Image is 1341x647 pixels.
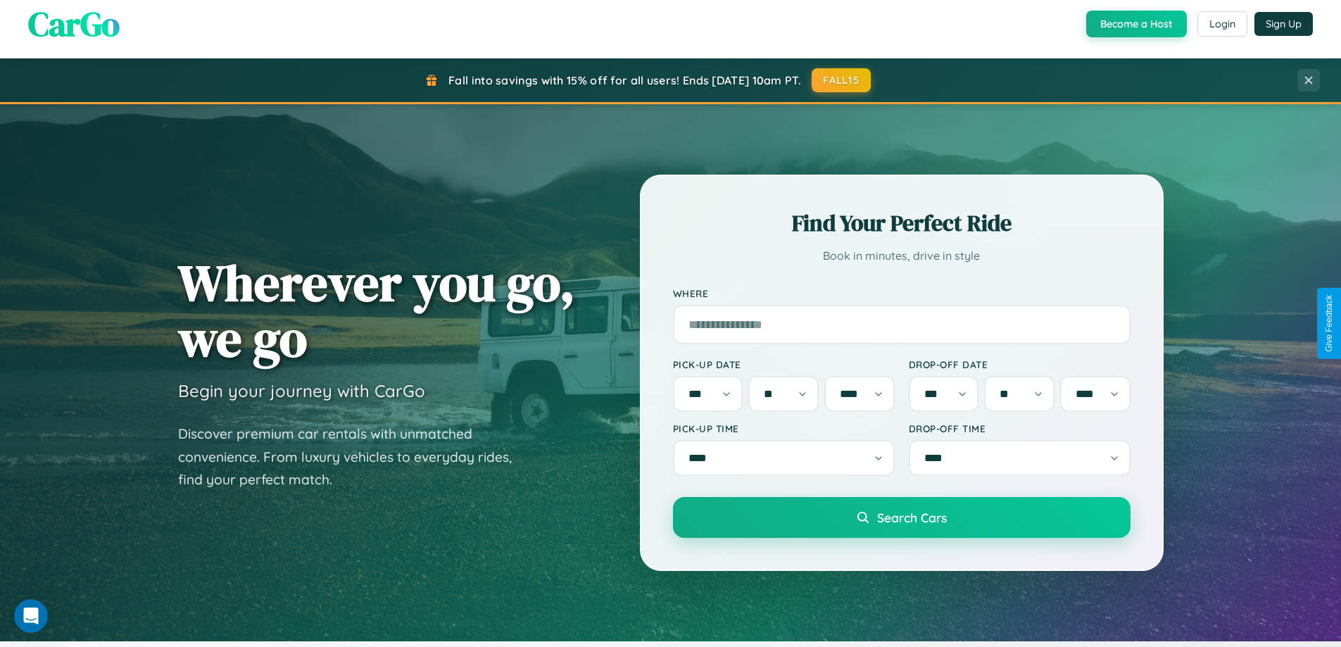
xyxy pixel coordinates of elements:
p: Discover premium car rentals with unmatched convenience. From luxury vehicles to everyday rides, ... [178,422,530,491]
label: Pick-up Time [673,422,895,434]
p: Book in minutes, drive in style [673,246,1131,266]
button: Search Cars [673,497,1131,538]
h3: Begin your journey with CarGo [178,380,425,401]
h1: Wherever you go, we go [178,255,575,366]
label: Where [673,287,1131,299]
button: Become a Host [1086,11,1187,37]
button: FALL15 [812,68,871,92]
span: Search Cars [877,510,947,525]
label: Pick-up Date [673,358,895,370]
iframe: Intercom live chat [14,599,48,633]
span: CarGo [28,1,120,47]
h2: Find Your Perfect Ride [673,208,1131,239]
div: Give Feedback [1324,295,1334,352]
label: Drop-off Date [909,358,1131,370]
span: Fall into savings with 15% off for all users! Ends [DATE] 10am PT. [448,73,801,87]
label: Drop-off Time [909,422,1131,434]
button: Sign Up [1254,12,1313,36]
button: Login [1197,11,1247,37]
